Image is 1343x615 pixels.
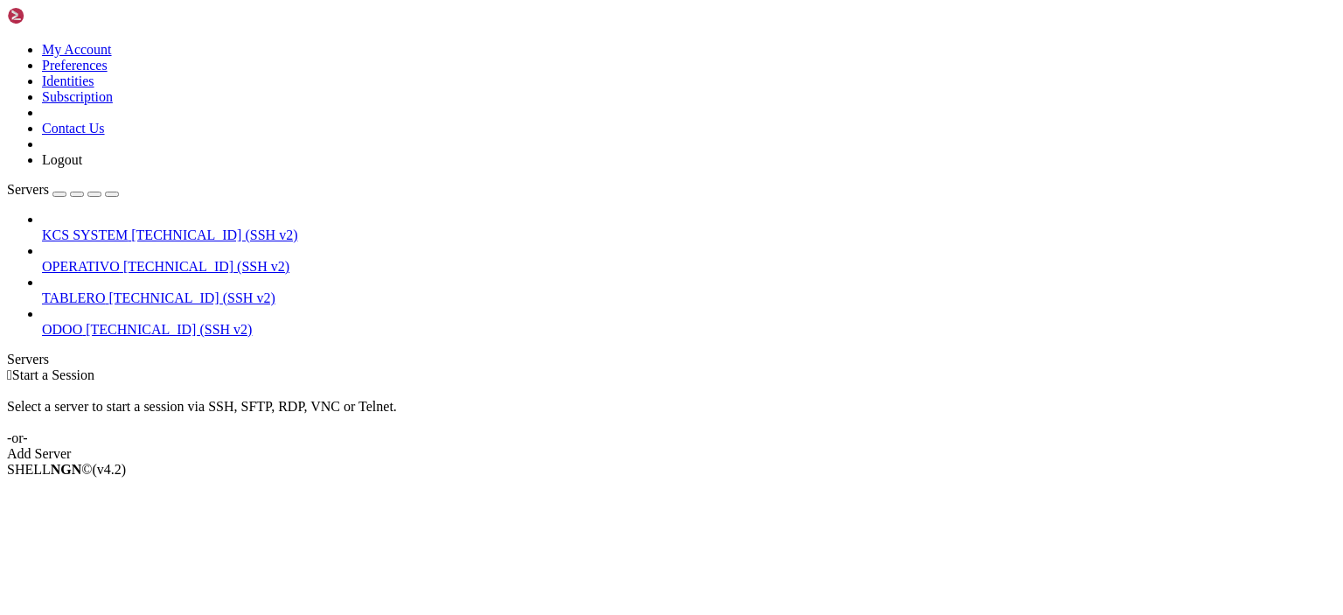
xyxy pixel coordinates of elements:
span: ODOO [42,322,82,337]
a: TABLERO [TECHNICAL_ID] (SSH v2) [42,290,1336,306]
div: Servers [7,352,1336,367]
a: Contact Us [42,121,105,136]
span: [TECHNICAL_ID] (SSH v2) [123,259,289,274]
span: TABLERO [42,290,106,305]
img: Shellngn [7,7,108,24]
a: Preferences [42,58,108,73]
span: 4.2.0 [93,462,127,477]
span: OPERATIVO [42,259,120,274]
a: OPERATIVO [TECHNICAL_ID] (SSH v2) [42,259,1336,275]
span: [TECHNICAL_ID] (SSH v2) [131,227,297,242]
div: Add Server [7,446,1336,462]
a: Servers [7,182,119,197]
span: SHELL © [7,462,126,477]
a: Subscription [42,89,113,104]
span: Start a Session [12,367,94,382]
a: Logout [42,152,82,167]
b: NGN [51,462,82,477]
span:  [7,367,12,382]
a: ODOO [TECHNICAL_ID] (SSH v2) [42,322,1336,338]
span: [TECHNICAL_ID] (SSH v2) [86,322,252,337]
a: Identities [42,73,94,88]
li: TABLERO [TECHNICAL_ID] (SSH v2) [42,275,1336,306]
span: [TECHNICAL_ID] (SSH v2) [109,290,275,305]
li: OPERATIVO [TECHNICAL_ID] (SSH v2) [42,243,1336,275]
a: My Account [42,42,112,57]
li: KCS SYSTEM [TECHNICAL_ID] (SSH v2) [42,212,1336,243]
li: ODOO [TECHNICAL_ID] (SSH v2) [42,306,1336,338]
div: Select a server to start a session via SSH, SFTP, RDP, VNC or Telnet. -or- [7,383,1336,446]
a: KCS SYSTEM [TECHNICAL_ID] (SSH v2) [42,227,1336,243]
span: Servers [7,182,49,197]
span: KCS SYSTEM [42,227,128,242]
